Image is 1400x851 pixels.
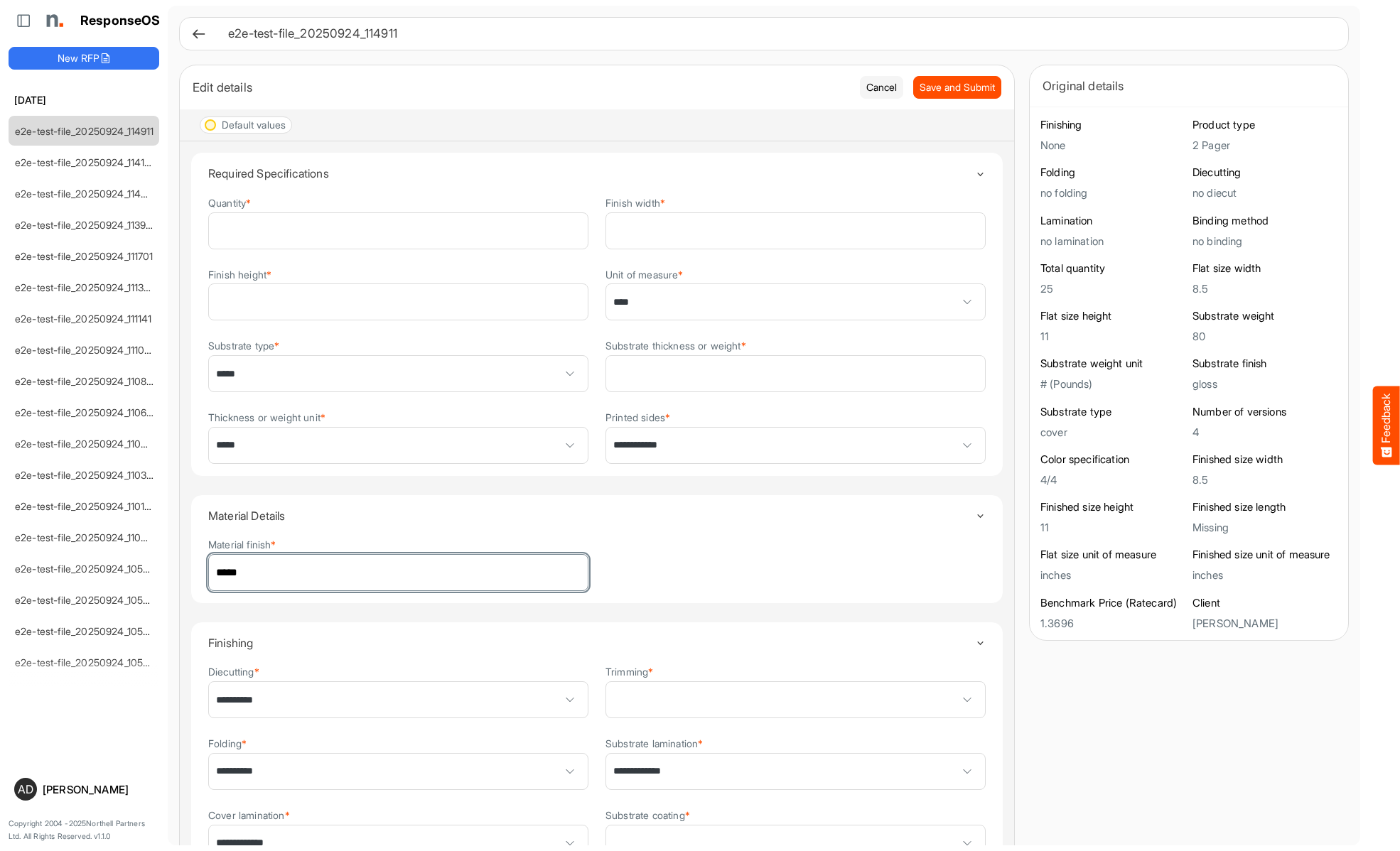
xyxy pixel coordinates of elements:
[1040,261,1185,276] h6: Total quantity
[208,666,259,677] label: Diecutting
[15,531,159,543] a: e2e-test-file_20250924_110035
[1040,452,1185,467] h6: Color specification
[39,6,68,35] img: Northell
[208,412,325,423] label: Thickness or weight unit
[15,438,159,450] a: e2e-test-file_20250924_110422
[1192,214,1337,228] h6: Binding method
[1040,474,1185,486] h5: 4/4
[1192,283,1337,295] h5: 8.5
[15,563,159,575] a: e2e-test-file_20250924_105914
[208,539,276,550] label: Material finish
[15,625,158,637] a: e2e-test-file_20250924_105318
[208,509,975,522] h4: Material Details
[1040,500,1185,514] h6: Finished size height
[193,77,849,97] div: Edit details
[15,500,157,512] a: e2e-test-file_20250924_110146
[208,738,247,749] label: Folding
[1040,617,1185,629] h5: 1.3696
[1040,166,1185,180] h6: Folding
[605,810,690,820] label: Substrate coating
[228,28,1325,40] h6: e2e-test-file_20250924_114911
[605,340,746,351] label: Substrate thickness or weight
[1040,596,1185,610] h6: Benchmark Price (Ratecard)
[208,153,986,194] summary: Toggle content
[208,636,975,649] h4: Finishing
[1040,283,1185,295] h5: 25
[1192,474,1337,486] h5: 8.5
[1192,405,1337,419] h6: Number of versions
[15,406,159,418] a: e2e-test-file_20250924_110646
[15,469,159,481] a: e2e-test-file_20250924_110305
[1040,569,1185,581] h5: inches
[1192,118,1337,132] h6: Product type
[1040,118,1185,132] h6: Finishing
[605,666,653,677] label: Trimming
[1192,378,1337,390] h5: gloss
[1192,548,1337,562] h6: Finished size unit of measure
[208,622,986,663] summary: Toggle content
[15,656,161,668] a: e2e-test-file_20250924_105226
[1040,309,1185,323] h6: Flat size height
[9,47,159,70] button: New RFP
[1192,261,1337,276] h6: Flat size width
[1040,235,1185,247] h5: no lamination
[860,76,903,99] button: Cancel
[1192,426,1337,438] h5: 4
[1192,187,1337,199] h5: no diecut
[605,269,684,280] label: Unit of measure
[1373,386,1400,465] button: Feedback
[1040,214,1185,228] h6: Lamination
[15,313,152,325] a: e2e-test-file_20250924_111141
[43,784,154,795] div: [PERSON_NAME]
[1040,548,1185,562] h6: Flat size unit of measure
[15,375,159,387] a: e2e-test-file_20250924_110803
[1040,405,1185,419] h6: Substrate type
[1192,309,1337,323] h6: Substrate weight
[1040,187,1185,199] h5: no folding
[15,281,156,293] a: e2e-test-file_20250924_111359
[208,269,271,280] label: Finish height
[15,156,157,168] a: e2e-test-file_20250924_114134
[1192,617,1337,629] h5: [PERSON_NAME]
[1192,139,1337,151] h5: 2 Pager
[80,13,161,28] h1: ResponseOS
[208,810,290,820] label: Cover lamination
[208,340,279,351] label: Substrate type
[15,344,156,356] a: e2e-test-file_20250924_111033
[15,250,154,262] a: e2e-test-file_20250924_111701
[1192,596,1337,610] h6: Client
[208,495,986,536] summary: Toggle content
[15,125,154,137] a: e2e-test-file_20250924_114911
[18,784,33,795] span: AD
[605,197,665,208] label: Finish width
[15,594,161,606] a: e2e-test-file_20250924_105529
[1192,235,1337,247] h5: no binding
[920,80,995,95] span: Save and Submit
[208,197,251,208] label: Quantity
[208,167,975,180] h4: Required Specifications
[913,76,1001,99] button: Save and Submit Progress
[9,92,159,108] h6: [DATE]
[605,738,703,749] label: Substrate lamination
[1040,330,1185,342] h5: 11
[1192,330,1337,342] h5: 80
[1040,378,1185,390] h5: # (Pounds)
[1192,521,1337,533] h5: Missing
[1192,452,1337,467] h6: Finished size width
[9,818,159,842] p: Copyright 2004 - 2025 Northell Partners Ltd. All Rights Reserved. v 1.1.0
[1192,500,1337,514] h6: Finished size length
[15,188,160,200] a: e2e-test-file_20250924_114020
[605,412,670,423] label: Printed sides
[15,219,156,231] a: e2e-test-file_20250924_113916
[1040,139,1185,151] h5: None
[1192,166,1337,180] h6: Diecutting
[1040,426,1185,438] h5: cover
[222,120,286,130] div: Default values
[1192,357,1337,371] h6: Substrate finish
[1040,357,1185,371] h6: Substrate weight unit
[1040,521,1185,533] h5: 11
[1043,76,1335,96] div: Original details
[1192,569,1337,581] h5: inches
